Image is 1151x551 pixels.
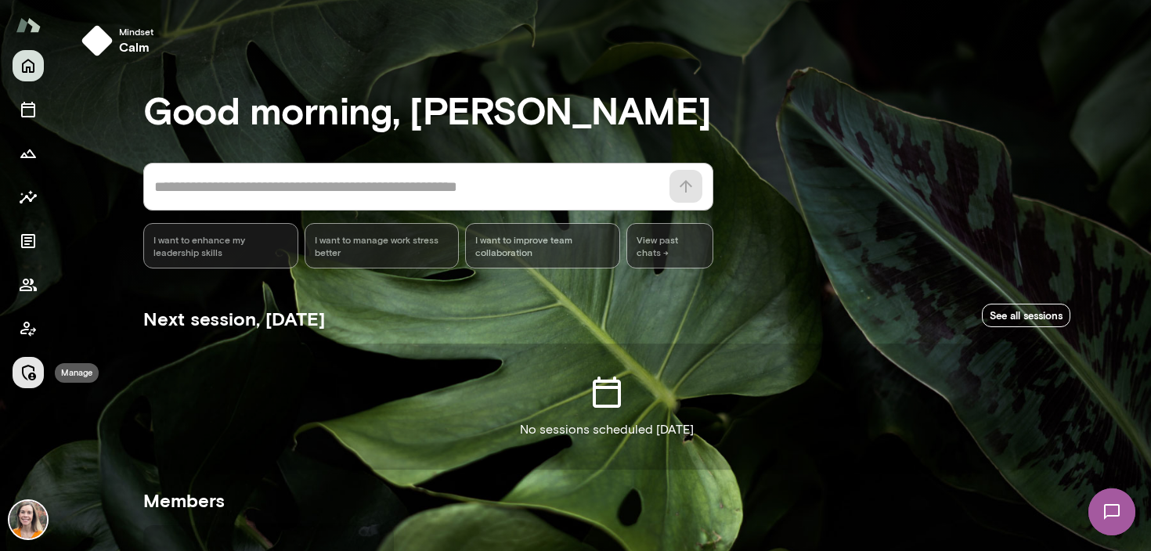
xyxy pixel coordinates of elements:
span: View past chats -> [626,223,713,268]
span: I want to enhance my leadership skills [153,233,288,258]
button: Client app [13,313,44,344]
h5: Members [143,488,1070,513]
span: Mindset [119,25,153,38]
button: Sessions [13,94,44,125]
span: I want to improve team collaboration [475,233,610,258]
button: Mindsetcalm [75,19,166,63]
span: I want to manage work stress better [315,233,449,258]
div: I want to improve team collaboration [465,223,620,268]
a: See all sessions [982,304,1070,328]
button: Manage [13,357,44,388]
button: Documents [13,225,44,257]
h5: Next session, [DATE] [143,306,325,331]
div: Manage [55,363,99,383]
img: mindset [81,25,113,56]
img: Mento [16,10,41,40]
button: Insights [13,182,44,213]
button: Growth Plan [13,138,44,169]
div: I want to manage work stress better [305,223,460,268]
button: Members [13,269,44,301]
h6: calm [119,38,153,56]
div: I want to enhance my leadership skills [143,223,298,268]
p: No sessions scheduled [DATE] [520,420,694,439]
img: Carrie Kelly [9,501,47,538]
button: Home [13,50,44,81]
h3: Good morning, [PERSON_NAME] [143,88,1070,131]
